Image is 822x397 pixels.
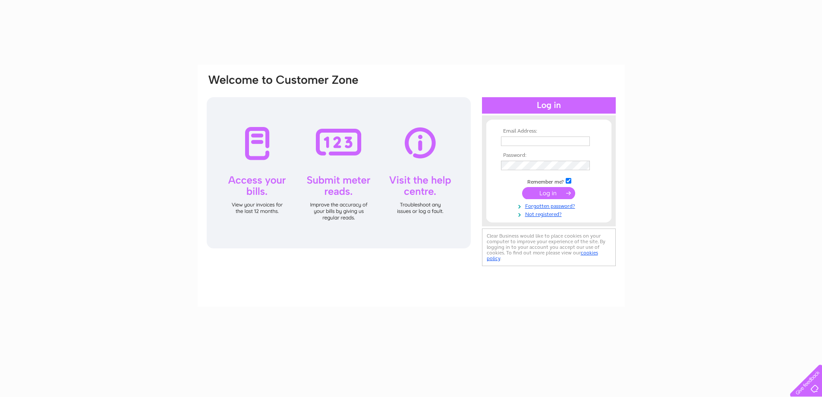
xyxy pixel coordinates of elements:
[522,187,575,199] input: Submit
[482,229,616,266] div: Clear Business would like to place cookies on your computer to improve your experience of the sit...
[499,152,599,159] th: Password:
[487,250,598,261] a: cookies policy
[499,128,599,134] th: Email Address:
[501,210,599,218] a: Not registered?
[501,201,599,210] a: Forgotten password?
[499,177,599,185] td: Remember me?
